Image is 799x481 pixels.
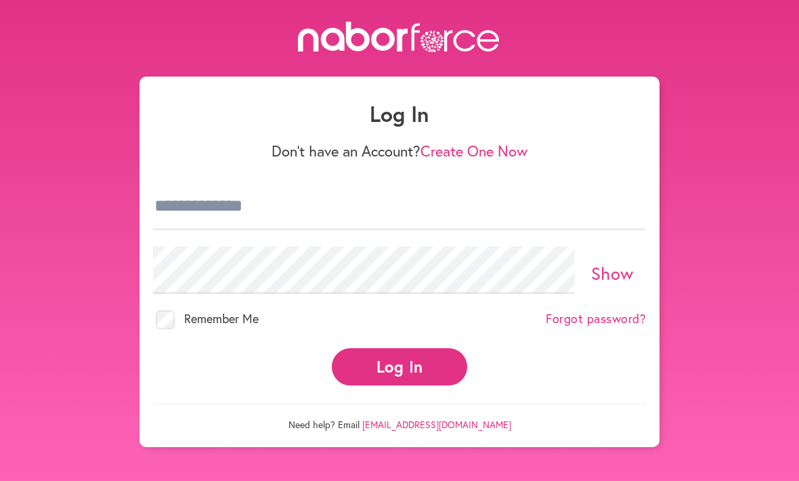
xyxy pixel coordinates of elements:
a: [EMAIL_ADDRESS][DOMAIN_NAME] [362,418,511,431]
p: Need help? Email [153,404,646,431]
a: Forgot password? [546,312,646,327]
h1: Log In [153,101,646,127]
span: Remember Me [184,310,259,327]
a: Show [591,262,634,285]
a: Create One Now [420,141,527,161]
button: Log In [332,348,467,385]
p: Don't have an Account? [153,142,646,160]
